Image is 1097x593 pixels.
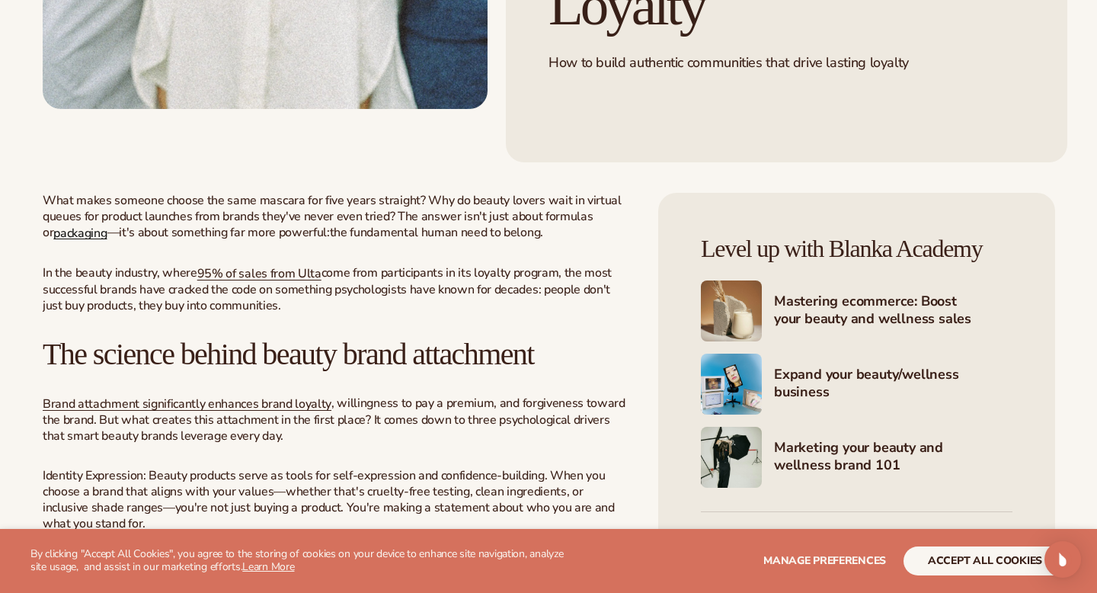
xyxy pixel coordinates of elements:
[701,280,1012,341] a: Shopify Image 6 Mastering ecommerce: Boost your beauty and wellness sales
[701,280,762,341] img: Shopify Image 6
[763,547,886,575] button: Manage preferences
[774,366,1012,403] h4: Expand your beauty/wellness business
[701,427,1012,488] a: Shopify Image 8 Marketing your beauty and wellness brand 101
[30,548,573,574] p: By clicking "Accept All Cookies", you agree to the storing of cookies on your device to enhance s...
[43,192,622,241] span: What makes someone choose the same mascara for five years straight? Why do beauty lovers wait in ...
[701,427,762,488] img: Shopify Image 8
[43,467,615,531] span: : Beauty products serve as tools for self-expression and confidence-building. When you choose a b...
[904,547,1067,575] button: accept all cookies
[330,224,543,241] span: the fundamental human need to belong.
[107,224,330,241] span: —it's about something far more powerful:
[43,264,197,281] span: In the beauty industry, where
[43,337,534,371] span: The science behind beauty brand attachment
[701,236,1012,262] h4: Level up with Blanka Academy
[548,53,909,72] span: How to build authentic communities that drive lasting loyalty
[43,396,331,412] a: Brand attachment significantly enhances brand loyalty
[701,354,1012,415] a: Shopify Image 7 Expand your beauty/wellness business
[701,354,762,415] img: Shopify Image 7
[43,395,625,444] span: , willingness to pay a premium, and forgiveness toward the brand. But what creates this attachmen...
[763,553,886,568] span: Manage preferences
[43,264,612,313] span: come from participants in its loyalty program, the most successful brands have cracked the code o...
[774,439,1012,476] h4: Marketing your beauty and wellness brand 101
[242,559,294,574] a: Learn More
[197,265,321,282] a: 95% of sales from Ulta
[774,293,1012,330] h4: Mastering ecommerce: Boost your beauty and wellness sales
[43,467,143,484] span: Identity Expression
[53,224,107,241] a: packaging
[1044,541,1081,578] div: Open Intercom Messenger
